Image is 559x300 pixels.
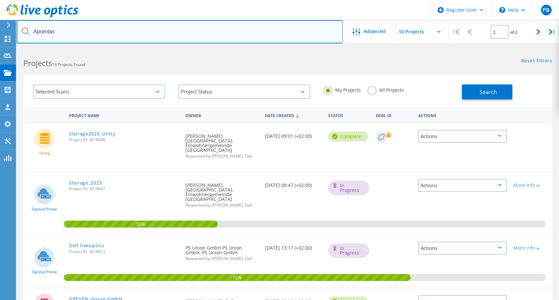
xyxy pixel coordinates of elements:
[521,58,552,64] a: Reset Filters
[33,84,165,99] div: Selected Scans
[23,58,52,68] b: Projects
[182,172,261,214] div: [PERSON_NAME][GEOGRAPHIC_DATA], Einwohnergemeinde [GEOGRAPHIC_DATA]
[69,187,179,191] span: Project ID: 3018641
[69,131,116,136] a: Storage2025_Unity
[182,235,261,267] div: PS Union GmbH PS Union GmbH, PS Union GmbH
[462,84,512,99] button: Search
[64,221,218,227] span: 32%
[64,274,411,280] span: 72%
[69,138,179,142] span: Project ID: 3018646
[185,203,258,207] span: Requested by [PERSON_NAME], Dell
[545,20,559,44] div: |
[325,109,373,121] div: Status
[328,243,369,258] div: In Progress
[499,7,505,13] svg: \n
[261,235,325,257] div: [DATE] 13:17 (+02:00)
[328,131,368,141] div: Complete
[543,7,550,13] span: PB
[261,109,325,121] div: Date Created
[32,207,57,211] span: Optical Prime
[328,181,369,195] div: In Progress
[418,242,507,255] div: Actions
[418,130,507,143] div: Actions
[39,151,50,155] span: Unity
[513,246,549,250] div: More Info
[415,109,510,121] div: Actions
[69,250,179,254] span: Project ID: 3016012
[178,84,310,99] div: Project Status
[480,88,497,96] span: Search
[182,109,261,121] div: Owner
[182,123,261,165] div: [PERSON_NAME][GEOGRAPHIC_DATA], Einwohnergemeinde [GEOGRAPHIC_DATA]
[261,123,325,145] div: [DATE] 09:01 (+02:00)
[52,62,85,67] span: 19 Projects Found
[185,154,258,158] span: Requested by [PERSON_NAME], Dell
[324,86,361,92] label: My Projects
[373,109,415,121] div: Deal Id
[66,109,182,121] div: Project Name
[69,181,102,185] a: Storage_2025
[418,179,507,192] div: Actions
[261,172,325,194] div: [DATE] 08:47 (+02:00)
[17,20,343,43] input: Search projects by name, owner, ID, company, etc
[69,243,104,248] a: Dell liveoptics
[32,270,57,274] span: Optical Prime
[7,14,78,19] a: Live Optics Dashboard
[368,86,404,92] label: All Projects
[513,183,549,188] div: More Info
[364,29,386,34] span: Advanced
[449,20,463,44] div: |
[510,29,517,35] span: of 2
[185,257,258,261] span: Requested by [PERSON_NAME], Dell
